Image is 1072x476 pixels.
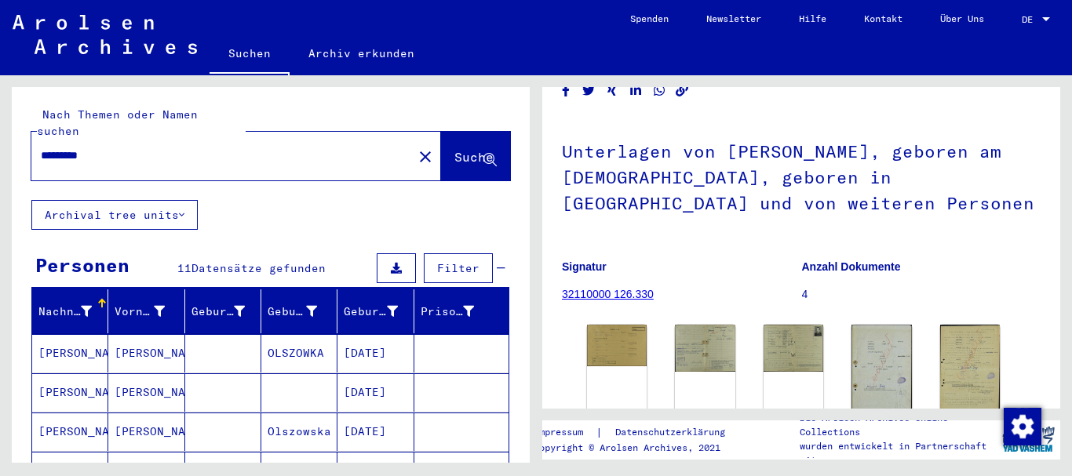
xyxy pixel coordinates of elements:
div: Geburt‏ [268,303,317,320]
a: Suchen [210,35,290,75]
p: 4 [802,286,1041,303]
mat-header-cell: Geburt‏ [261,289,337,333]
div: Nachname [38,299,111,324]
span: Suche [454,149,494,165]
img: 001.jpg [675,325,735,372]
img: 001.jpg [940,325,1000,417]
mat-header-cell: Geburtsname [185,289,261,333]
mat-cell: [DATE] [337,412,414,451]
a: Impressum [534,424,596,441]
div: Vorname [115,299,184,324]
mat-header-cell: Nachname [32,289,108,333]
img: yv_logo.png [999,420,1058,459]
p: Die Arolsen Archives Online-Collections [800,411,996,439]
button: Share on Xing [604,81,621,100]
img: 001.jpg [587,325,647,366]
mat-cell: [PERSON_NAME] [108,373,184,412]
a: 32110000 126.330 [562,288,654,300]
mat-cell: [PERSON_NAME] [108,412,184,451]
mat-cell: OLSZOWKA [261,334,337,372]
div: Nachname [38,303,92,320]
p: wurden entwickelt in Partnerschaft mit [800,439,996,467]
button: Filter [424,253,493,283]
div: Vorname [115,303,164,320]
img: 002.jpg [764,325,823,372]
span: DE [1022,14,1039,25]
span: Datensätze gefunden [191,261,326,275]
mat-cell: [PERSON_NAME] [32,334,108,372]
mat-header-cell: Prisoner # [414,289,509,333]
mat-cell: [DATE] [337,373,414,412]
mat-cell: Olszowska [261,412,337,451]
div: Geburtsdatum [344,299,417,324]
mat-header-cell: Vorname [108,289,184,333]
div: Personen [35,251,129,279]
mat-label: Nach Themen oder Namen suchen [37,107,198,138]
button: Share on Facebook [558,81,574,100]
button: Archival tree units [31,200,198,230]
div: Prisoner # [421,303,474,320]
div: | [534,424,744,441]
button: Suche [441,132,510,180]
a: Datenschutzerklärung [603,424,744,441]
button: Share on WhatsApp [651,81,668,100]
button: Copy link [674,81,691,100]
button: Share on Twitter [581,81,597,100]
img: Zustimmung ändern [1004,408,1041,445]
img: Arolsen_neg.svg [13,15,197,54]
h1: Unterlagen von [PERSON_NAME], geboren am [DEMOGRAPHIC_DATA], geboren in [GEOGRAPHIC_DATA] und von... [562,115,1041,236]
span: Filter [437,261,479,275]
div: Prisoner # [421,299,494,324]
mat-cell: [PERSON_NAME] [32,412,108,451]
span: 11 [177,261,191,275]
b: Signatur [562,260,607,273]
div: Geburtsname [191,303,245,320]
mat-cell: [DATE] [337,334,414,372]
div: Geburtsdatum [344,303,397,320]
img: 001.jpg [851,325,911,420]
a: Archiv erkunden [290,35,433,72]
mat-header-cell: Geburtsdatum [337,289,414,333]
div: Geburtsname [191,299,264,324]
p: Copyright © Arolsen Archives, 2021 [534,441,744,455]
b: Anzahl Dokumente [802,260,901,273]
mat-cell: [PERSON_NAME] [108,334,184,372]
div: Geburt‏ [268,299,337,324]
mat-icon: close [416,147,435,166]
mat-cell: [PERSON_NAME] [32,373,108,412]
button: Clear [410,140,441,172]
button: Share on LinkedIn [628,81,644,100]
